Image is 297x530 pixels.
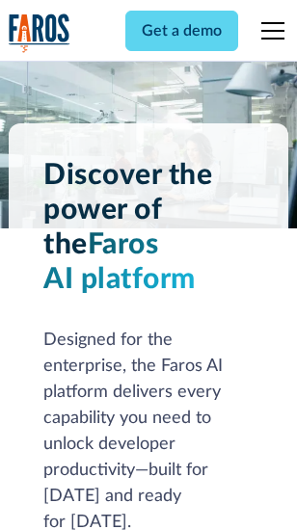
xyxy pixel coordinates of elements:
[43,230,196,294] span: Faros AI platform
[43,158,254,297] h1: Discover the power of the
[9,13,70,53] a: home
[9,13,70,53] img: Logo of the analytics and reporting company Faros.
[250,8,288,54] div: menu
[125,11,238,51] a: Get a demo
